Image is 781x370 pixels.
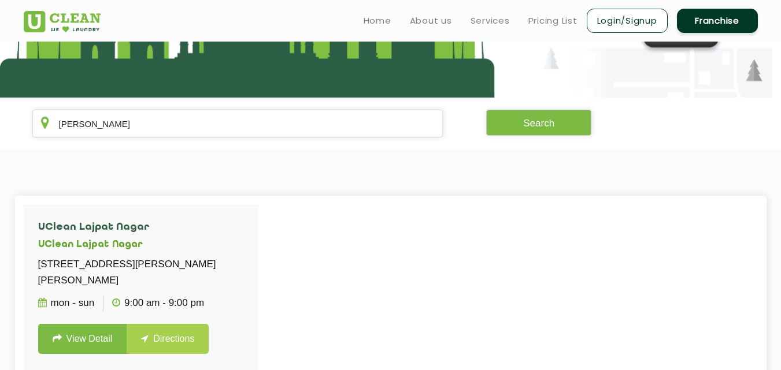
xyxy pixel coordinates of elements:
[32,110,443,137] input: Enter city/area/pin Code
[528,14,578,28] a: Pricing List
[364,14,391,28] a: Home
[471,14,510,28] a: Services
[127,324,209,354] a: Directions
[677,9,758,33] a: Franchise
[38,240,244,251] h5: UClean Lajpat Nagar
[112,295,204,311] p: 9:00 AM - 9:00 PM
[410,14,452,28] a: About us
[38,324,127,354] a: View Detail
[486,110,591,136] button: Search
[24,11,101,32] img: UClean Laundry and Dry Cleaning
[38,256,244,289] p: [STREET_ADDRESS][PERSON_NAME][PERSON_NAME]
[38,295,95,311] p: Mon - Sun
[587,9,668,33] a: Login/Signup
[38,222,244,233] h4: UClean Lajpat Nagar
